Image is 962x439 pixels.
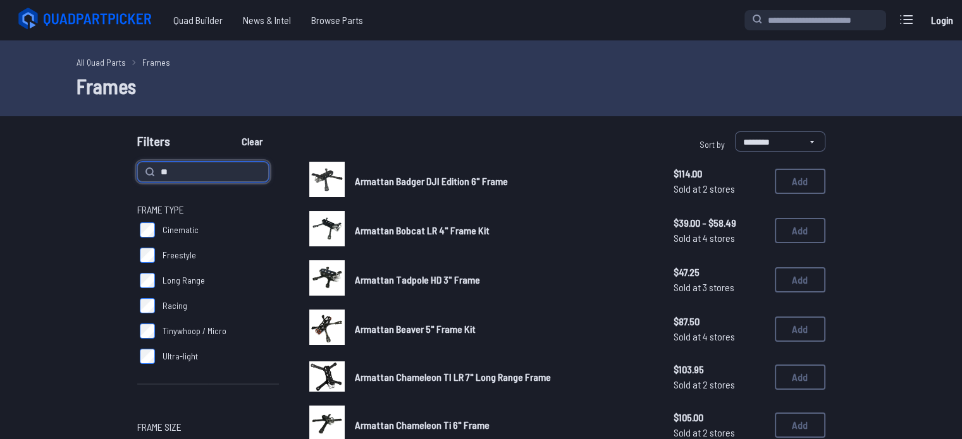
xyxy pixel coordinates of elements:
button: Add [775,218,825,243]
a: image [309,359,345,395]
h1: Frames [77,71,886,101]
span: Sold at 2 stores [674,181,765,196]
button: Add [775,364,825,390]
a: Quad Builder [163,8,233,33]
img: image [309,260,345,296]
a: Armattan Bobcat LR 4" Frame Kit [355,223,653,238]
span: Sold at 4 stores [674,231,765,246]
a: Frames [142,56,170,69]
span: Armattan Badger DJI Edition 6" Frame [355,175,508,187]
span: $87.50 [674,314,765,329]
a: Armattan Beaver 5" Frame Kit [355,322,653,337]
span: Sold at 4 stores [674,329,765,344]
span: Frame Size [137,419,182,435]
input: Racing [140,298,155,313]
button: Add [775,412,825,438]
img: image [309,361,345,392]
select: Sort by [735,131,825,152]
span: Frame Type [137,202,184,217]
input: Cinematic [140,222,155,238]
span: Freestyle [163,249,196,262]
span: Tinywhoop / Micro [163,325,226,337]
span: Armattan Beaver 5" Frame Kit [355,323,476,335]
span: $105.00 [674,410,765,425]
span: Ultra-light [163,350,198,363]
img: image [309,211,345,246]
a: Armattan Chameleon Ti 6" Frame [355,418,653,433]
span: Cinematic [163,224,199,236]
a: All Quad Parts [77,56,126,69]
button: Clear [231,131,273,152]
span: Sold at 3 stores [674,280,765,295]
button: Add [775,316,825,342]
span: Long Range [163,274,205,287]
span: $114.00 [674,166,765,181]
span: $47.25 [674,265,765,280]
span: Sort by [700,139,725,150]
a: image [309,211,345,250]
img: image [309,162,345,197]
span: Armattan Chameleon Ti 6" Frame [355,419,490,431]
button: Add [775,267,825,292]
a: Browse Parts [301,8,373,33]
a: image [309,310,345,349]
a: Armattan Badger DJI Edition 6" Frame [355,174,653,189]
a: Login [927,8,957,33]
a: News & Intel [233,8,301,33]
span: $103.95 [674,362,765,377]
a: Armattan Chameleon TI LR 7" Long Range Frame [355,370,653,385]
span: Sold at 2 stores [674,377,765,392]
input: Freestyle [140,248,155,263]
span: Filters [137,131,170,157]
a: image [309,162,345,201]
span: Armattan Chameleon TI LR 7" Long Range Frame [355,371,551,383]
input: Ultra-light [140,349,155,364]
span: Armattan Tadpole HD 3" Frame [355,274,480,286]
input: Long Range [140,273,155,288]
a: Armattan Tadpole HD 3" Frame [355,272,653,287]
span: Armattan Bobcat LR 4" Frame Kit [355,224,490,236]
span: $39.00 - $58.49 [674,215,765,231]
img: image [309,310,345,345]
input: Tinywhoop / Micro [140,323,155,339]
button: Add [775,169,825,194]
a: image [309,260,345,299]
span: Racing [163,299,187,312]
